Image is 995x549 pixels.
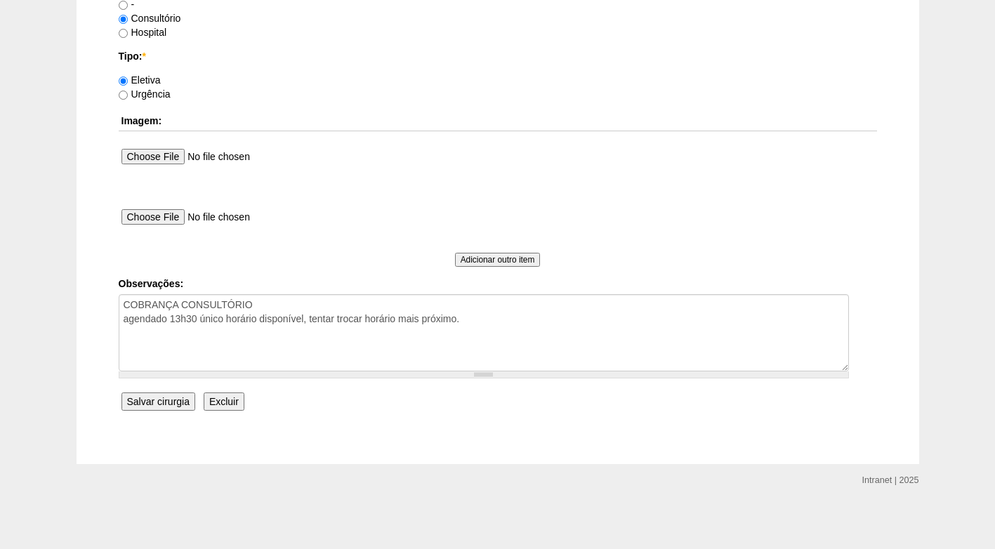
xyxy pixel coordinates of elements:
[119,49,877,63] label: Tipo:
[121,392,195,411] input: Salvar cirurgia
[455,253,541,267] input: Adicionar outro item
[119,294,849,371] textarea: COBRANÇA CONSULTÓRIO agendado 13h30 único horário disponível, tentar trocar horário mais próximo.
[119,111,877,131] th: Imagem:
[204,392,244,411] input: Excluir
[119,15,128,24] input: Consultório
[119,277,877,291] label: Observações:
[119,1,128,10] input: -
[142,51,145,62] span: Este campo é obrigatório.
[119,13,181,24] label: Consultório
[119,27,167,38] label: Hospital
[119,74,161,86] label: Eletiva
[119,88,171,100] label: Urgência
[119,91,128,100] input: Urgência
[862,473,919,487] div: Intranet | 2025
[119,77,128,86] input: Eletiva
[119,29,128,38] input: Hospital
